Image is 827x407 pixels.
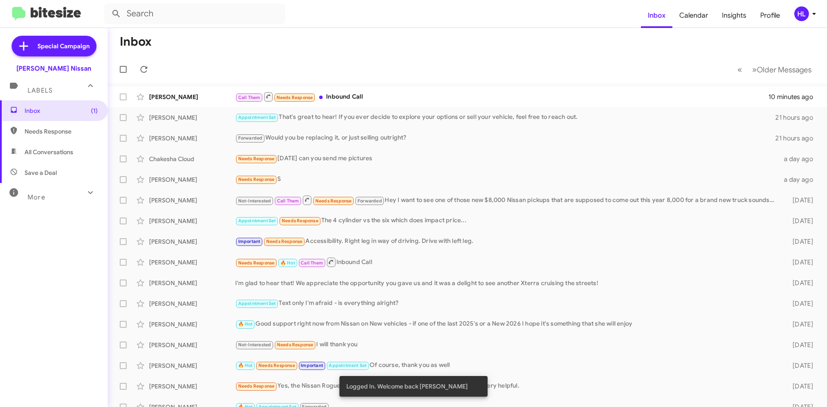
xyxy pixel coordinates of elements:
[258,363,295,368] span: Needs Response
[235,154,779,164] div: [DATE] can you send me pictures
[779,237,820,246] div: [DATE]
[238,177,275,182] span: Needs Response
[282,218,318,224] span: Needs Response
[120,35,152,49] h1: Inbox
[641,3,672,28] a: Inbox
[752,64,757,75] span: »
[301,363,323,368] span: Important
[266,239,303,244] span: Needs Response
[779,155,820,163] div: a day ago
[28,193,45,201] span: More
[732,61,747,78] button: Previous
[28,87,53,94] span: Labels
[315,198,352,204] span: Needs Response
[737,64,742,75] span: «
[779,382,820,391] div: [DATE]
[779,196,820,205] div: [DATE]
[235,298,779,308] div: Text only I'm afraid - is everything alright?
[25,148,73,156] span: All Conversations
[238,156,275,162] span: Needs Response
[733,61,817,78] nav: Page navigation example
[753,3,787,28] a: Profile
[149,237,235,246] div: [PERSON_NAME]
[235,133,775,143] div: Would you be replacing it, or just selling outright?
[235,236,779,246] div: Accessibility. Right leg in way of driving. Drive with left leg.
[277,342,314,348] span: Needs Response
[236,134,264,143] span: Forwarded
[768,93,820,101] div: 10 minutes ago
[149,341,235,349] div: [PERSON_NAME]
[149,361,235,370] div: [PERSON_NAME]
[16,64,91,73] div: [PERSON_NAME] Nissan
[235,174,779,184] div: S
[672,3,715,28] a: Calendar
[787,6,818,21] button: HL
[25,168,57,177] span: Save a Deal
[235,195,779,205] div: Hey I want to see one of those new $8,000 Nissan pickups that are supposed to come out this year ...
[238,218,276,224] span: Appointment Set
[149,134,235,143] div: [PERSON_NAME]
[715,3,753,28] a: Insights
[104,3,285,24] input: Search
[329,363,367,368] span: Appointment Set
[238,363,253,368] span: 🔥 Hot
[235,340,779,350] div: I will thank you
[149,93,235,101] div: [PERSON_NAME]
[280,260,295,266] span: 🔥 Hot
[149,113,235,122] div: [PERSON_NAME]
[149,196,235,205] div: [PERSON_NAME]
[235,360,779,370] div: Of course, thank you as well
[238,198,271,204] span: Not-Interested
[149,299,235,308] div: [PERSON_NAME]
[37,42,90,50] span: Special Campaign
[235,216,779,226] div: The 4 cylinder vs the six which does impact price...
[779,320,820,329] div: [DATE]
[301,260,323,266] span: Call Them
[238,301,276,306] span: Appointment Set
[779,361,820,370] div: [DATE]
[779,341,820,349] div: [DATE]
[235,279,779,287] div: I'm glad to hear that! We appreciate the opportunity you gave us and it was a delight to see anot...
[149,258,235,267] div: [PERSON_NAME]
[25,106,98,115] span: Inbox
[235,381,779,391] div: Yes, the Nissan Rogue was in excellent shape and your salesperson was very helpful.
[238,260,275,266] span: Needs Response
[355,197,384,205] span: Forwarded
[149,175,235,184] div: [PERSON_NAME]
[235,91,768,102] div: Inbound Call
[747,61,817,78] button: Next
[149,320,235,329] div: [PERSON_NAME]
[238,95,261,100] span: Call Them
[775,113,820,122] div: 21 hours ago
[277,198,299,204] span: Call Them
[238,342,271,348] span: Not-Interested
[149,217,235,225] div: [PERSON_NAME]
[235,257,779,267] div: Inbound Call
[91,106,98,115] span: (1)
[779,258,820,267] div: [DATE]
[149,155,235,163] div: Chakesha Cloud
[775,134,820,143] div: 21 hours ago
[238,321,253,327] span: 🔥 Hot
[794,6,809,21] div: HL
[25,127,98,136] span: Needs Response
[238,239,261,244] span: Important
[12,36,96,56] a: Special Campaign
[346,382,468,391] span: Logged In. Welcome back [PERSON_NAME]
[757,65,811,75] span: Older Messages
[238,115,276,120] span: Appointment Set
[238,383,275,389] span: Needs Response
[779,279,820,287] div: [DATE]
[235,112,775,122] div: That's great to hear! If you ever decide to explore your options or sell your vehicle, feel free ...
[779,175,820,184] div: a day ago
[779,217,820,225] div: [DATE]
[779,299,820,308] div: [DATE]
[277,95,313,100] span: Needs Response
[149,279,235,287] div: [PERSON_NAME]
[149,382,235,391] div: [PERSON_NAME]
[235,319,779,329] div: Good support right now from Nissan on New vehicles - if one of the last 2025's or a New 2026 I ho...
